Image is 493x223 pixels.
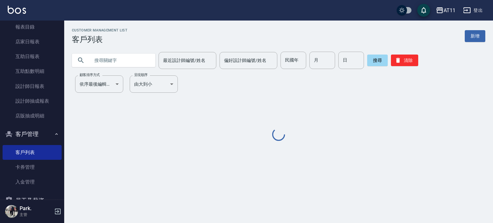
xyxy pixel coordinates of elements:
[3,160,62,175] a: 卡券管理
[20,205,52,212] h5: Park.
[3,64,62,79] a: 互助點數明細
[80,73,100,77] label: 顧客排序方式
[8,6,26,14] img: Logo
[75,75,123,93] div: 依序最後編輯時間
[3,108,62,123] a: 店販抽成明細
[433,4,458,17] button: AT11
[3,175,62,189] a: 入金管理
[391,55,418,66] button: 清除
[3,79,62,94] a: 設計師日報表
[417,4,430,17] button: save
[134,73,148,77] label: 呈現順序
[3,34,62,49] a: 店家日報表
[130,75,178,93] div: 由大到小
[72,28,127,32] h2: Customer Management List
[367,55,388,66] button: 搜尋
[3,192,62,209] button: 員工及薪資
[72,35,127,44] h3: 客戶列表
[465,30,485,42] a: 新增
[90,52,150,69] input: 搜尋關鍵字
[5,205,18,218] img: Person
[3,49,62,64] a: 互助日報表
[20,212,52,218] p: 主管
[3,20,62,34] a: 報表目錄
[3,126,62,142] button: 客戶管理
[3,145,62,160] a: 客戶列表
[3,94,62,108] a: 設計師抽成報表
[444,6,455,14] div: AT11
[461,4,485,16] button: 登出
